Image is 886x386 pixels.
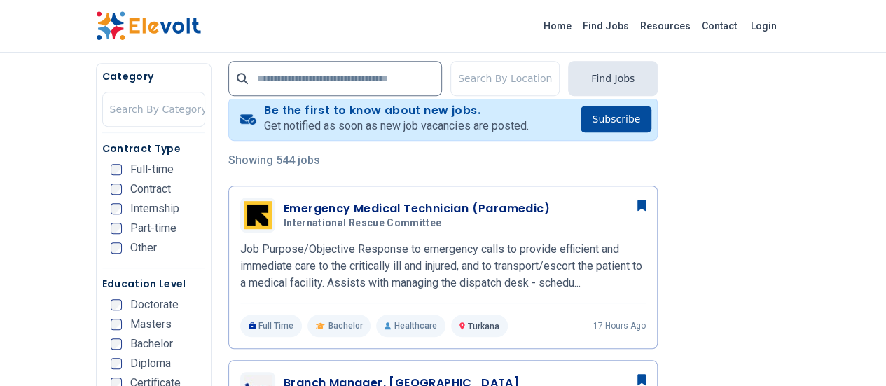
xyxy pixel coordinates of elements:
[468,322,499,331] span: Turkana
[264,118,528,135] p: Get notified as soon as new job vacancies are posted.
[111,319,122,330] input: Masters
[696,15,742,37] a: Contact
[130,242,157,254] span: Other
[130,338,173,350] span: Bachelor
[130,319,172,330] span: Masters
[111,242,122,254] input: Other
[635,15,696,37] a: Resources
[284,200,550,217] h3: Emergency Medical Technician (Paramedic)
[376,315,445,337] p: Healthcare
[577,15,635,37] a: Find Jobs
[742,12,785,40] a: Login
[111,358,122,369] input: Diploma
[581,106,651,132] button: Subscribe
[264,104,528,118] h4: Be the first to know about new jobs.
[111,299,122,310] input: Doctorate
[328,320,362,331] span: Bachelor
[568,61,658,96] button: Find Jobs
[102,277,205,291] h5: Education Level
[111,184,122,195] input: Contract
[111,203,122,214] input: Internship
[130,184,171,195] span: Contract
[130,223,176,234] span: Part-time
[102,142,205,156] h5: Contract Type
[111,223,122,234] input: Part-time
[96,11,201,41] img: Elevolt
[111,164,122,175] input: Full-time
[130,164,174,175] span: Full-time
[538,15,577,37] a: Home
[240,241,646,291] p: Job Purpose/Objective Response to emergency calls to provide efficient and immediate care to the ...
[244,201,272,229] img: International Rescue Committee
[130,358,171,369] span: Diploma
[240,315,303,337] p: Full Time
[130,203,179,214] span: Internship
[240,198,646,337] a: International Rescue CommitteeEmergency Medical Technician (Paramedic)International Rescue Commit...
[130,299,179,310] span: Doctorate
[284,217,442,230] span: International Rescue Committee
[111,338,122,350] input: Bachelor
[593,320,646,331] p: 17 hours ago
[228,152,658,169] p: Showing 544 jobs
[816,319,886,386] iframe: Chat Widget
[102,69,205,83] h5: Category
